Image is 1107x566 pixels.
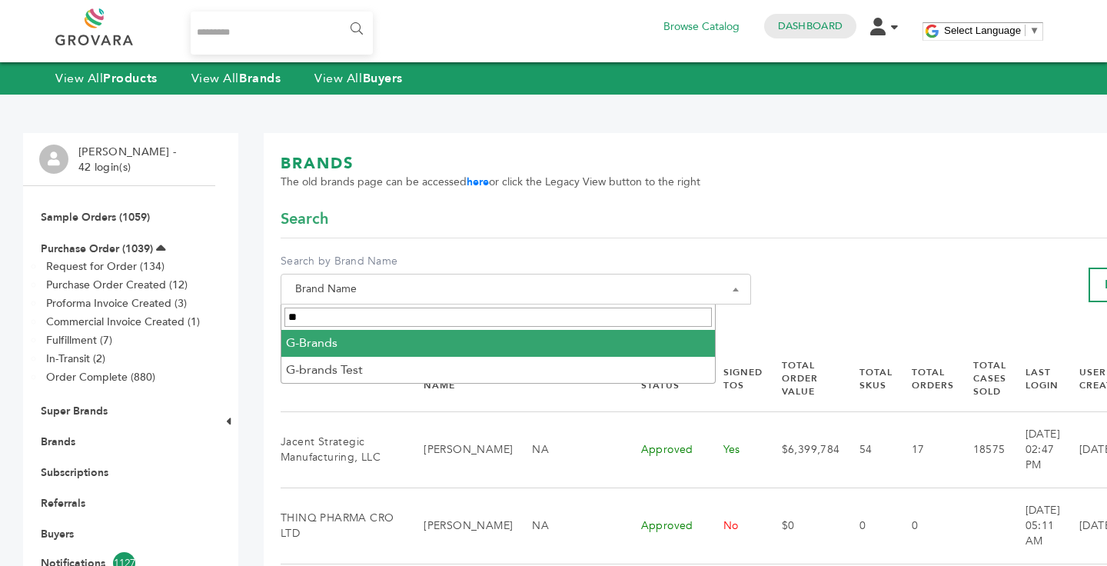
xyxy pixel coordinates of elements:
[404,488,513,564] td: [PERSON_NAME]
[46,278,188,292] a: Purchase Order Created (12)
[46,351,105,366] a: In-Transit (2)
[41,496,85,511] a: Referrals
[704,411,763,488] td: Yes
[41,241,153,256] a: Purchase Order (1039)
[1006,488,1060,564] td: [DATE] 05:11 AM
[46,259,165,274] a: Request for Order (134)
[191,12,373,55] input: Search...
[893,346,954,411] th: Total Orders
[840,346,893,411] th: Total SKUs
[281,153,700,175] h1: BRANDS
[954,411,1006,488] td: 18575
[944,25,1039,36] a: Select Language​
[404,411,513,488] td: [PERSON_NAME]
[281,488,404,564] td: THINQ PHARMA CRO LTD
[103,70,157,87] strong: Products
[46,370,155,385] a: Order Complete (880)
[314,70,403,87] a: View AllBuyers
[467,175,489,189] a: here
[893,411,954,488] td: 17
[1029,25,1039,36] span: ▼
[363,70,403,87] strong: Buyers
[1025,25,1026,36] span: ​
[954,346,1006,411] th: Total Cases Sold
[46,296,187,311] a: Proforma Invoice Created (3)
[281,357,715,383] li: G-brands Test
[281,411,404,488] td: Jacent Strategic Manufacturing, LLC
[239,70,281,87] strong: Brands
[281,274,751,305] span: Brand Name
[284,308,712,327] input: Search
[1006,346,1060,411] th: Last Login
[41,434,75,449] a: Brands
[763,346,840,411] th: Total Order Value
[46,315,200,329] a: Commercial Invoice Created (1)
[41,465,108,480] a: Subscriptions
[763,411,840,488] td: $6,399,784
[893,488,954,564] td: 0
[704,488,763,564] td: No
[513,411,621,488] td: NA
[41,210,150,225] a: Sample Orders (1059)
[55,70,158,87] a: View AllProducts
[281,175,700,190] span: The old brands page can be accessed or click the Legacy View button to the right
[41,527,74,541] a: Buyers
[289,278,743,300] span: Brand Name
[513,488,621,564] td: NA
[41,404,108,418] a: Super Brands
[704,346,763,411] th: Signed TOS
[281,254,751,269] label: Search by Brand Name
[1006,411,1060,488] td: [DATE] 02:47 PM
[778,19,843,33] a: Dashboard
[622,411,704,488] td: Approved
[944,25,1021,36] span: Select Language
[78,145,180,175] li: [PERSON_NAME] - 42 login(s)
[663,18,740,35] a: Browse Catalog
[763,488,840,564] td: $0
[281,330,715,356] li: G-Brands
[191,70,281,87] a: View AllBrands
[46,333,112,348] a: Fulfillment (7)
[281,208,328,230] span: Search
[840,488,893,564] td: 0
[39,145,68,174] img: profile.png
[840,411,893,488] td: 54
[622,488,704,564] td: Approved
